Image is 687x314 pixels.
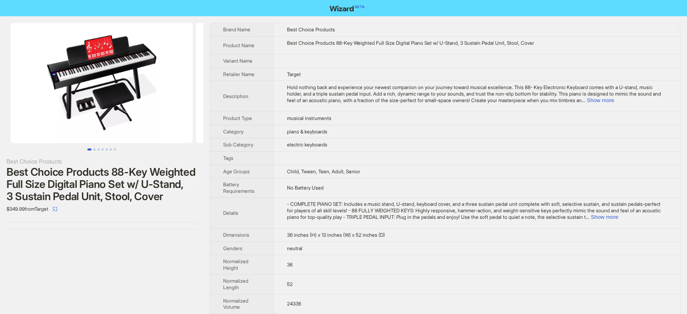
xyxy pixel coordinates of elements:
[287,115,331,121] span: musical instruments
[287,71,301,77] span: Target
[7,166,197,203] div: Best Choice Products 88-Key Weighted Full Size Digital Piano Set w/ U-Stand, 3 Sustain Pedal Unit...
[586,214,589,220] span: ...
[287,40,667,46] div: Best Choice Products 88-Key Weighted Full Size Digital Piano Set w/ U-Stand, 3 Sustain Pedal Unit...
[287,129,327,135] span: piano & keyboards
[223,142,253,148] span: Sub Category
[287,142,327,148] span: electric keyboards
[287,26,335,33] span: Best Choice Products
[102,148,104,150] button: Go to slide 4
[196,23,378,143] img: Best Choice Products 88-Key Weighted Full Size Digital Piano Set w/ U-Stand, 3 Sustain Pedal Unit...
[223,245,242,251] span: Genders
[287,232,385,238] span: 36 inches (H) x 13 inches (W) x 52 inches (D)
[223,168,250,174] span: Age Groups
[287,185,324,191] span: No Battery Used
[7,203,197,216] div: $349.99 from Target
[223,129,243,135] span: Category
[223,181,254,194] span: Battery Requirements
[93,148,96,150] button: Go to slide 2
[287,281,293,287] span: 52
[582,97,585,103] span: ...
[87,148,91,150] button: Go to slide 1
[223,278,248,290] span: Normalized Length
[223,42,254,48] span: Product Name
[106,148,108,150] button: Go to slide 5
[287,262,293,268] span: 36
[52,207,57,212] span: select
[11,23,193,143] img: Best Choice Products 88-Key Weighted Full Size Digital Piano Set w/ U-Stand, 3 Sustain Pedal Unit...
[223,155,233,161] span: Tags
[223,115,252,121] span: Product Type
[223,93,248,99] span: Description
[223,232,249,238] span: Dimensions
[287,201,661,220] span: - COMPLETE PIANO SET: Includes a music stand, U-stand, keyboard cover, and a three sustain pedal ...
[223,298,248,310] span: Normalized Volume
[287,84,661,103] span: Hold nothing back and experience your newest companion on your journey toward musical excellence....
[223,58,252,64] span: Variant Name
[223,210,238,216] span: Details
[223,26,250,33] span: Brand Name
[223,258,248,271] span: Normalized Height
[287,301,301,307] span: 24336
[114,148,116,150] button: Go to slide 7
[98,148,100,150] button: Go to slide 3
[287,168,360,174] span: Child, Tween, Teen, Adult, Senior
[287,84,667,103] div: Hold nothing back and experience your newest companion on your journey toward musical excellence....
[7,157,197,166] div: Best Choice Products
[110,148,112,150] button: Go to slide 6
[287,201,667,220] div: - COMPLETE PIANO SET: Includes a music stand, U-stand, keyboard cover, and a three sustain pedal ...
[591,214,618,220] button: Expand
[287,245,302,251] span: neutral
[223,71,254,77] span: Retailer Name
[587,97,614,103] button: Expand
